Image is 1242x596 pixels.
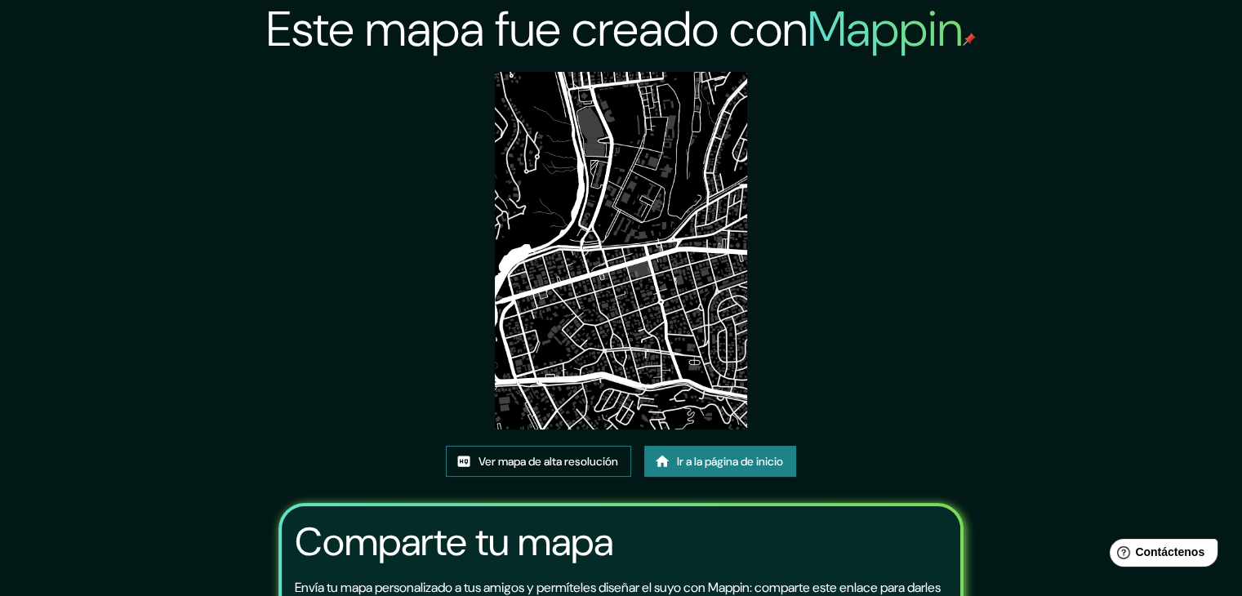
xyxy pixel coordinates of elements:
[677,454,783,469] font: Ir a la página de inicio
[1097,532,1224,578] iframe: Lanzador de widgets de ayuda
[644,446,796,477] a: Ir a la página de inicio
[495,72,748,429] img: created-map
[479,454,618,469] font: Ver mapa de alta resolución
[963,33,976,46] img: pin de mapeo
[446,446,631,477] a: Ver mapa de alta resolución
[295,516,613,567] font: Comparte tu mapa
